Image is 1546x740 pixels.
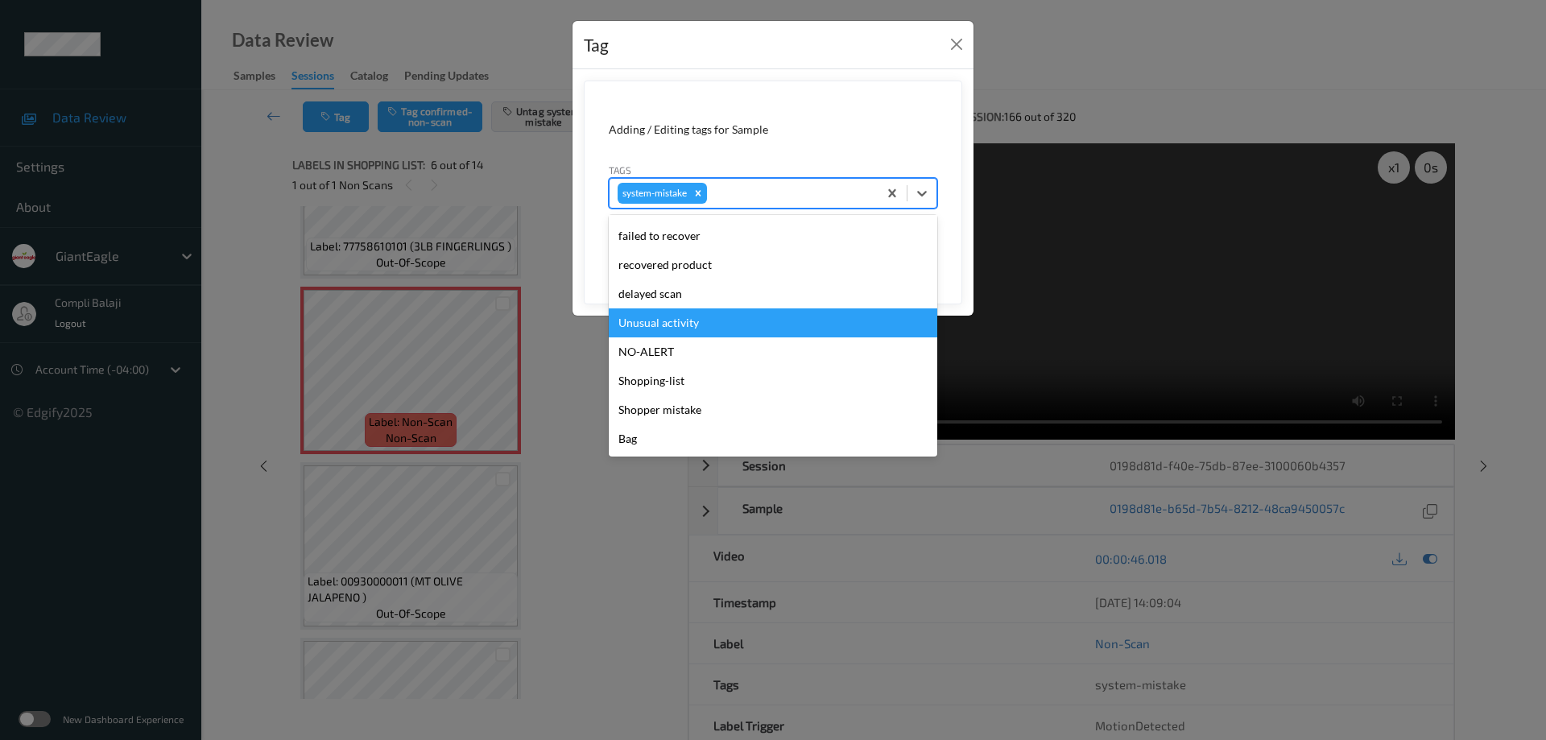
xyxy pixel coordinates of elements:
div: system-mistake [618,183,689,204]
div: recovered product [609,250,937,279]
div: Tag [584,32,609,58]
div: Shopper mistake [609,395,937,424]
div: Remove system-mistake [689,183,707,204]
div: failed to recover [609,221,937,250]
div: Shopping-list [609,366,937,395]
div: Adding / Editing tags for Sample [609,122,937,138]
div: Bag [609,424,937,453]
div: Unusual activity [609,308,937,337]
label: Tags [609,163,631,177]
button: Close [945,33,968,56]
div: delayed scan [609,279,937,308]
div: NO-ALERT [609,337,937,366]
